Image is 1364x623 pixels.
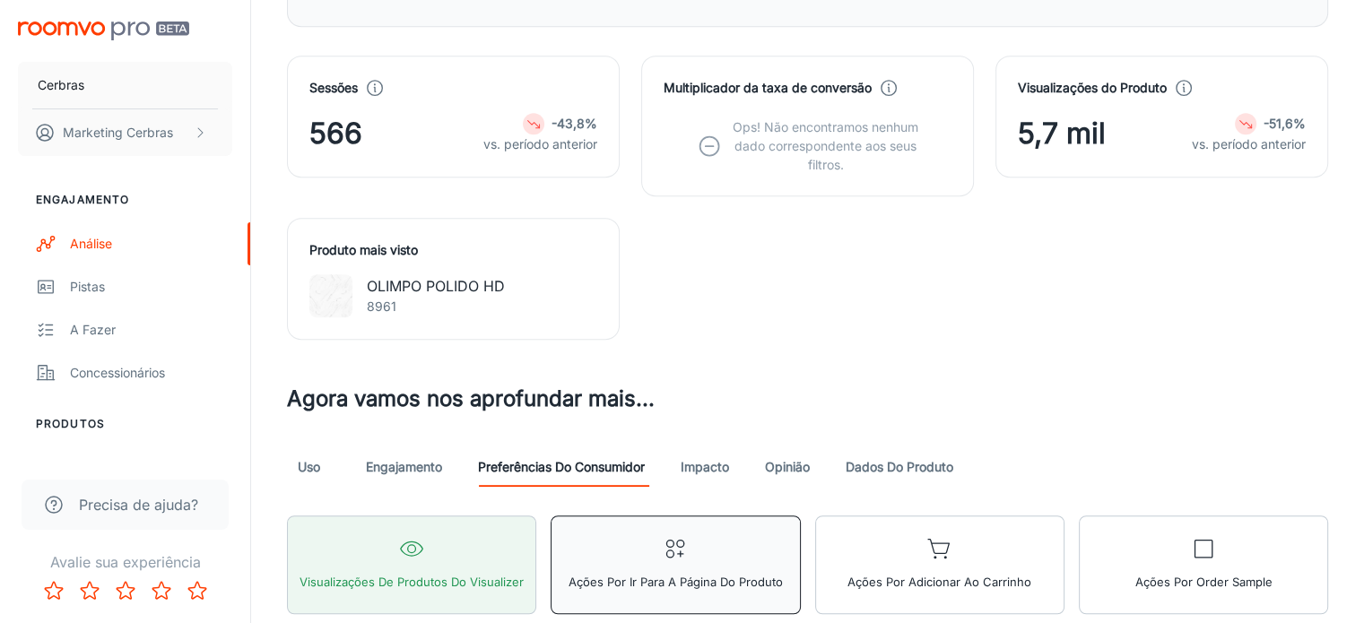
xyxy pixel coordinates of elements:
[1018,116,1106,151] font: 5,7 mil
[70,279,105,294] font: Pistas
[1134,575,1272,589] font: Ações por Order Sample
[300,575,524,589] font: Visualizações de produtos do Visualizer
[765,458,810,473] font: Opinião
[309,274,352,317] img: OLIMPO POLIDO HD
[36,193,129,206] font: Engajamento
[18,109,232,156] button: Marketing Cerbras
[287,515,536,614] button: Visualizações de produtos do Visualizer
[664,80,872,95] font: Multiplicador da taxa de conversão
[366,458,442,473] font: Engajamento
[298,458,320,473] font: Uso
[143,573,179,609] button: Classifique 4 estrelas
[552,116,597,131] font: -43,8%
[36,417,105,430] font: Produtos
[38,77,84,92] font: Cerbras
[63,125,123,140] font: Marketing
[815,515,1064,614] button: Ações por Adicionar ao carrinho
[1018,80,1167,95] font: Visualizações do Produto
[309,242,418,257] font: Produto mais visto
[367,277,505,295] font: OLIMPO POLIDO HD
[847,575,1031,589] font: Ações por Adicionar ao carrinho
[309,116,362,151] font: 566
[287,385,655,411] font: Agora vamos nos aprofundar mais...
[478,458,645,473] font: Preferências do consumidor
[18,62,232,108] button: Cerbras
[569,575,783,589] font: Ações por Ir para a página do produto
[846,458,953,473] font: Dados do produto
[108,573,143,609] button: Classifique 3 estrelas
[70,236,112,251] font: Análise
[1192,136,1306,151] font: vs. período anterior
[126,125,173,140] font: Cerbras
[309,80,358,95] font: Sessões
[681,458,729,473] font: Impacto
[179,573,215,609] button: Classifique 5 estrelas
[36,573,72,609] button: Classifique 1 estrela
[1079,515,1328,614] button: Ações por Order Sample
[72,573,108,609] button: Classifique 2 estrelas
[483,136,597,151] font: vs. período anterior
[50,553,201,571] font: Avalie sua experiência
[551,515,800,614] button: Ações por Ir para a página do produto
[1264,116,1306,131] font: -51,6%
[18,22,189,40] img: Roomvo PRO Beta
[733,119,918,172] font: Ops! Não encontramos nenhum dado correspondente aos seus filtros.
[70,322,116,337] font: A fazer
[70,365,165,380] font: Concessionários
[367,299,396,314] font: 8961
[79,496,198,514] font: Precisa de ajuda?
